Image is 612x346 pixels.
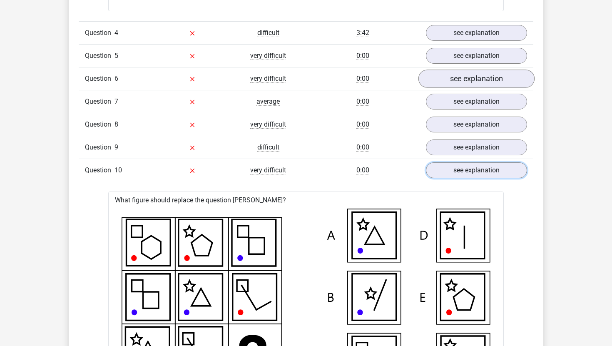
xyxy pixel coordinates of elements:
[250,75,286,83] span: very difficult
[426,94,527,110] a: see explanation
[250,120,286,129] span: very difficult
[356,120,369,129] span: 0:00
[85,119,114,129] span: Question
[85,165,114,175] span: Question
[356,29,369,37] span: 3:42
[257,143,279,152] span: difficult
[85,28,114,38] span: Question
[250,166,286,174] span: very difficult
[85,51,114,61] span: Question
[426,117,527,132] a: see explanation
[356,75,369,83] span: 0:00
[114,97,118,105] span: 7
[356,166,369,174] span: 0:00
[257,29,279,37] span: difficult
[426,139,527,155] a: see explanation
[114,29,118,37] span: 4
[114,143,118,151] span: 9
[356,97,369,106] span: 0:00
[426,48,527,64] a: see explanation
[85,97,114,107] span: Question
[256,97,280,106] span: average
[356,52,369,60] span: 0:00
[426,25,527,41] a: see explanation
[114,120,118,128] span: 8
[356,143,369,152] span: 0:00
[114,166,122,174] span: 10
[250,52,286,60] span: very difficult
[114,75,118,82] span: 6
[426,162,527,178] a: see explanation
[85,74,114,84] span: Question
[85,142,114,152] span: Question
[114,52,118,60] span: 5
[418,70,535,88] a: see explanation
